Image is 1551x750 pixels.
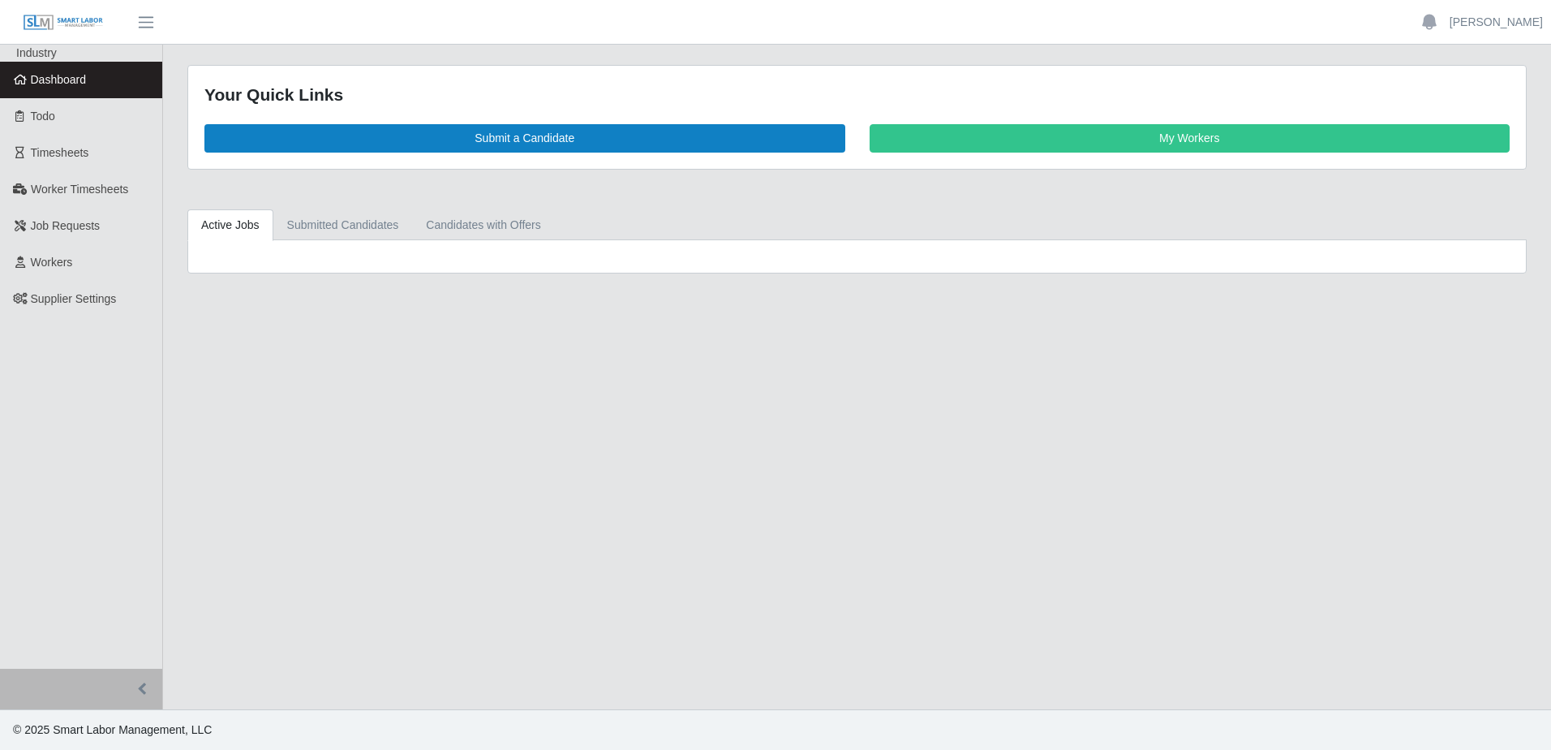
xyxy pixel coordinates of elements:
a: Active Jobs [187,209,273,241]
a: My Workers [870,124,1510,153]
img: SLM Logo [23,14,104,32]
span: Worker Timesheets [31,183,128,196]
span: Industry [16,46,57,59]
a: [PERSON_NAME] [1450,14,1543,31]
span: Dashboard [31,73,87,86]
a: Candidates with Offers [412,209,554,241]
a: Submit a Candidate [204,124,845,153]
div: Your Quick Links [204,82,1510,108]
span: © 2025 Smart Labor Management, LLC [13,723,212,736]
span: Timesheets [31,146,89,159]
span: Supplier Settings [31,292,117,305]
span: Workers [31,256,73,269]
a: Submitted Candidates [273,209,413,241]
span: Todo [31,110,55,123]
span: Job Requests [31,219,101,232]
